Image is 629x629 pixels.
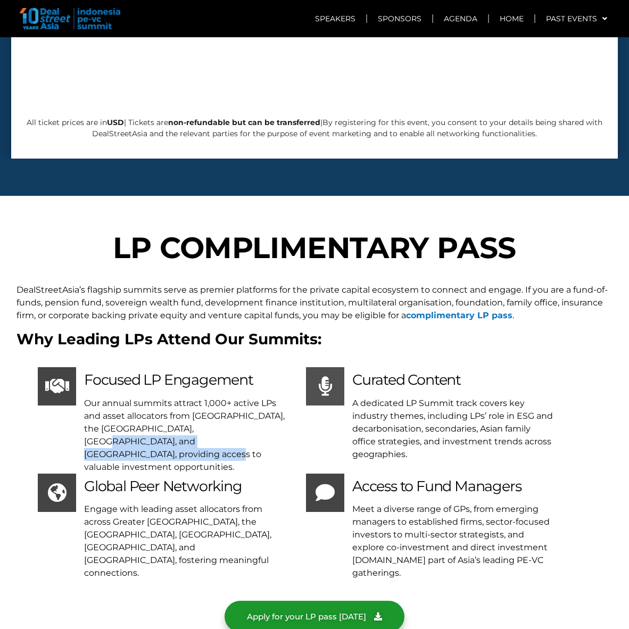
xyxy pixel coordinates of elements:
a: Agenda [433,6,488,31]
p: Our annual summits attract 1,000+ active LPs and asset allocators from [GEOGRAPHIC_DATA], the [GE... [84,397,285,474]
b: USD [107,118,124,127]
a: Home [489,6,534,31]
a: Past Events [535,6,618,31]
span: By registering for this event, you consent to your details being shared with DealStreetAsia and t... [92,118,602,138]
p: Meet a diverse range of GPs, from emerging managers to established firms, sector-focused investor... [352,503,553,580]
a: Sponsors [367,6,432,31]
p: A dedicated LP Summit track covers key industry themes, including LPs’ role in ESG and decarbonis... [352,397,553,461]
p: All ticket prices are in | Tickets are | [22,117,607,139]
span: Curated Content [352,371,461,388]
a: complimentary LP pass [406,310,512,320]
b: Why Leading LPs Attend Our Summits: [16,330,321,348]
span: Apply for your LP pass [DATE] [247,613,366,620]
span: Global Peer Networking [84,477,242,495]
h2: LP COMPLIMENTARY PASS [22,233,607,262]
span: Access to Fund Managers [352,477,521,495]
p: DealStreetAsia’s flagship summits serve as premier platforms for the private capital ecosystem to... [16,284,613,322]
span: Focused LP Engagement [84,371,253,388]
a: Speakers [304,6,366,31]
p: Engage with leading asset allocators from across Greater [GEOGRAPHIC_DATA], the [GEOGRAPHIC_DATA]... [84,503,285,580]
b: non-refundable but can be transferred [168,118,320,127]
